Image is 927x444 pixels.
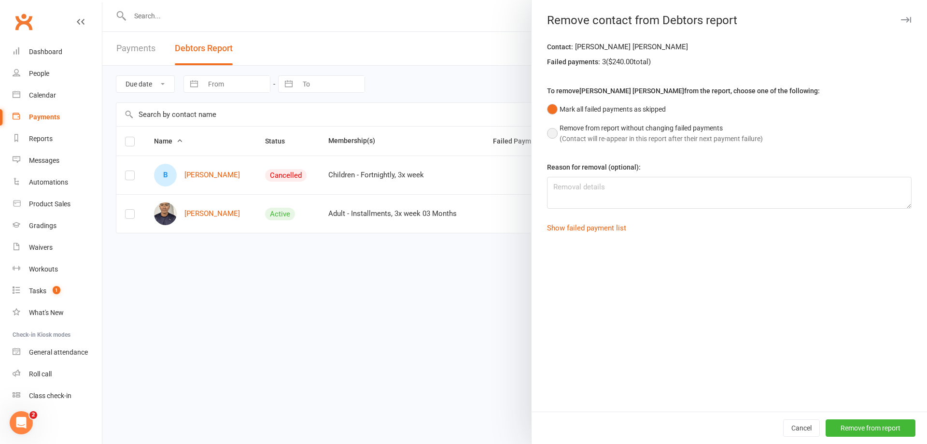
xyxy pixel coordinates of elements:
[532,14,927,27] div: Remove contact from Debtors report
[29,178,68,186] div: Automations
[29,200,70,208] div: Product Sales
[13,385,102,407] a: Class kiosk mode
[29,265,58,273] div: Workouts
[29,70,49,77] div: People
[13,342,102,363] a: General attendance kiosk mode
[547,222,626,234] button: Show failed payment list
[53,286,60,294] span: 1
[13,302,102,324] a: What's New
[547,41,912,56] div: [PERSON_NAME] [PERSON_NAME]
[13,237,102,258] a: Waivers
[560,123,763,133] div: Remove from report without changing failed payments
[13,193,102,215] a: Product Sales
[13,258,102,280] a: Workouts
[10,411,33,434] iframe: Intercom live chat
[13,41,102,63] a: Dashboard
[12,10,36,34] a: Clubworx
[29,309,64,316] div: What's New
[547,119,763,148] button: Remove from report without changing failed payments(Contact will re-appear in this report after t...
[29,222,56,229] div: Gradings
[29,243,53,251] div: Waivers
[13,85,102,106] a: Calendar
[13,280,102,302] a: Tasks 1
[547,42,573,52] label: Contact:
[29,392,71,400] div: Class check-in
[13,215,102,237] a: Gradings
[826,419,915,437] button: Remove from report
[547,56,912,71] div: 3 ( $240.00 total)
[13,172,102,193] a: Automations
[29,370,52,378] div: Roll call
[560,104,666,115] div: Mark all failed payments as skipped
[13,128,102,150] a: Reports
[29,135,53,143] div: Reports
[29,91,56,99] div: Calendar
[29,287,46,295] div: Tasks
[547,100,666,118] button: Mark all failed payments as skipped
[560,135,763,143] span: (Contact will re-appear in this report after their next payment failure)
[29,157,59,164] div: Messages
[547,162,641,172] label: Reason for removal (optional):
[29,348,88,356] div: General attendance
[13,150,102,172] a: Messages
[13,106,102,128] a: Payments
[783,419,820,437] button: Cancel
[29,411,37,419] span: 2
[13,63,102,85] a: People
[29,48,62,56] div: Dashboard
[547,86,820,96] label: To remove [PERSON_NAME] [PERSON_NAME] from the report, choose one of the following:
[547,57,600,67] label: Failed payments:
[29,113,60,121] div: Payments
[13,363,102,385] a: Roll call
